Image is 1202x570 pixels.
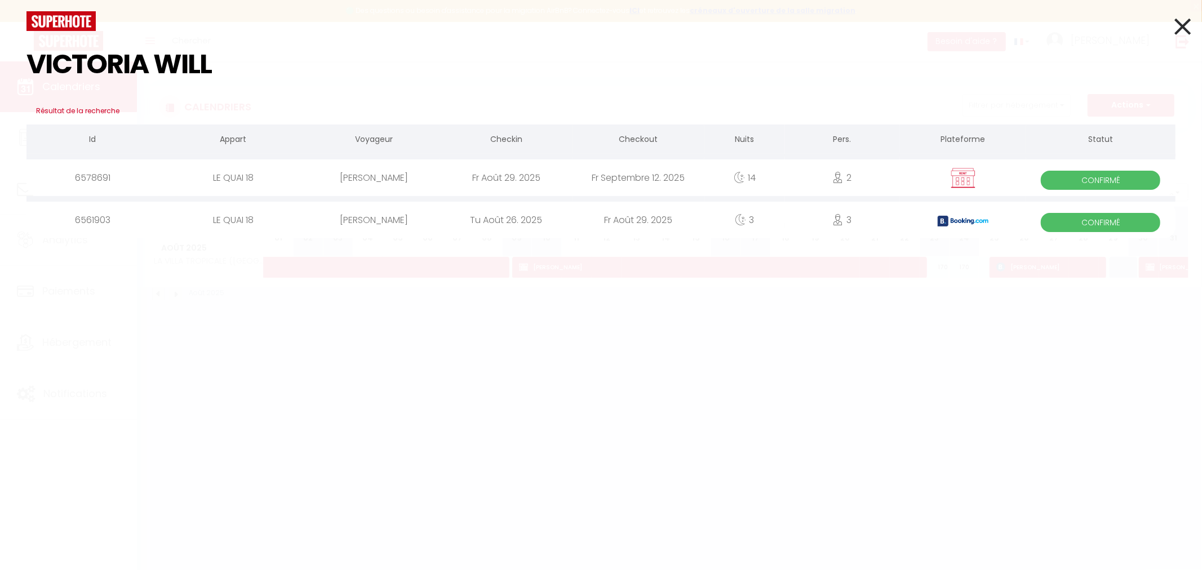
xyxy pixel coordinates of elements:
[785,159,900,196] div: 2
[308,159,440,196] div: [PERSON_NAME]
[158,202,308,238] div: LE QUAI 18
[158,124,308,157] th: Appart
[704,159,785,196] div: 14
[158,159,308,196] div: LE QUAI 18
[1026,124,1176,157] th: Statut
[26,11,96,31] img: logo
[704,124,785,157] th: Nuits
[938,216,988,226] img: booking2.png
[440,124,572,157] th: Checkin
[26,202,158,238] div: 6561903
[440,159,572,196] div: Fr Août 29. 2025
[573,124,705,157] th: Checkout
[1041,171,1160,190] span: Confirmé
[440,202,572,238] div: Tu Août 26. 2025
[26,97,1176,124] h3: Résultat de la recherche
[26,124,158,157] th: Id
[785,124,900,157] th: Pers.
[900,124,1026,157] th: Plateforme
[308,124,440,157] th: Voyageur
[573,159,705,196] div: Fr Septembre 12. 2025
[26,31,1176,97] input: Tapez pour rechercher...
[949,167,977,189] img: rent.png
[9,5,43,38] button: Ouvrir le widget de chat LiveChat
[26,159,158,196] div: 6578691
[573,202,705,238] div: Fr Août 29. 2025
[308,202,440,238] div: [PERSON_NAME]
[785,202,900,238] div: 3
[704,202,785,238] div: 3
[1154,519,1194,562] iframe: Chat
[1041,213,1160,232] span: Confirmé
